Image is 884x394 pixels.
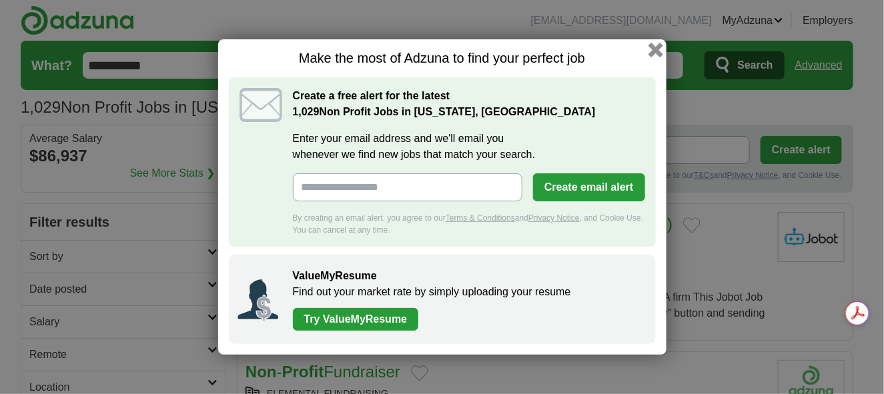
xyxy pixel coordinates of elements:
label: Enter your email address and we'll email you whenever we find new jobs that match your search. [293,131,645,163]
h2: ValueMyResume [293,268,642,284]
img: icon_email.svg [240,88,282,122]
p: Find out your market rate by simply uploading your resume [293,284,642,300]
strong: Non Profit Jobs in [US_STATE], [GEOGRAPHIC_DATA] [293,106,596,117]
div: By creating an email alert, you agree to our and , and Cookie Use. You can cancel at any time. [293,212,645,236]
h1: Make the most of Adzuna to find your perfect job [229,50,656,67]
button: Create email alert [533,173,644,201]
a: Privacy Notice [528,213,580,223]
a: Terms & Conditions [446,213,515,223]
a: Try ValueMyResume [293,308,419,331]
h2: Create a free alert for the latest [293,88,645,120]
span: 1,029 [293,104,320,120]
